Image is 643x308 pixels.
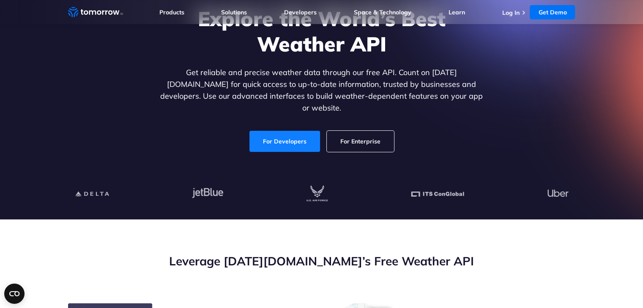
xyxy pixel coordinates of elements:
[354,8,411,16] a: Space & Technology
[68,6,123,19] a: Home link
[327,131,394,152] a: For Enterprise
[284,8,317,16] a: Developers
[159,8,184,16] a: Products
[221,8,247,16] a: Solutions
[530,5,575,19] a: Get Demo
[159,67,485,114] p: Get reliable and precise weather data through our free API. Count on [DATE][DOMAIN_NAME] for quic...
[159,6,485,57] h1: Explore the World’s Best Weather API
[68,253,575,269] h2: Leverage [DATE][DOMAIN_NAME]’s Free Weather API
[249,131,320,152] a: For Developers
[502,9,519,16] a: Log In
[4,284,25,304] button: Open CMP widget
[449,8,465,16] a: Learn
